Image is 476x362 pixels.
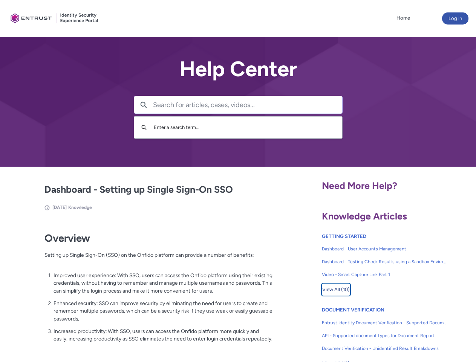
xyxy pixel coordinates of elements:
span: Dashboard - Testing Check Results using a Sandbox Environment [322,258,447,265]
a: Dashboard - User Accounts Management [322,242,447,255]
a: API - Supported document types for Document Report [322,329,447,342]
a: Home [395,12,412,24]
a: Entrust Identity Document Verification - Supported Document type and size [322,316,447,329]
a: DOCUMENT VERIFICATION [322,307,384,313]
span: Video - Smart Capture Link Part 1 [322,271,447,278]
button: View All (10) [322,284,350,296]
span: Need More Help? [322,180,397,191]
li: Knowledge [68,204,92,211]
input: Search for articles, cases, videos... [153,96,342,114]
span: Dashboard - User Accounts Management [322,245,447,252]
p: Increased productivity: With SSO, users can access the Onfido platform more quickly and easily, i... [54,327,273,343]
p: Improved user experience: With SSO, users can access the Onfido platform using their existing cre... [54,271,273,295]
p: Setting up Single Sign-On (SSO) on the Onfido platform can provide a number of benefits: [44,251,273,267]
span: View All (10) [322,284,350,295]
button: Search [134,96,153,114]
span: [DATE] [52,205,67,210]
span: Enter a search term... [154,124,199,130]
span: API - Supported document types for Document Report [322,332,447,339]
span: Knowledge Articles [322,210,407,222]
strong: Overview [44,232,90,244]
button: Log in [442,12,468,25]
h2: Help Center [134,57,343,81]
p: Enhanced security: SSO can improve security by eliminating the need for users to create and remem... [54,299,273,323]
a: GETTING STARTED [322,233,366,239]
span: Document Verification - Unidentified Result Breakdowns [322,345,447,352]
h2: Dashboard - Setting up Single Sign-On SSO [44,183,273,197]
a: Document Verification - Unidentified Result Breakdowns [322,342,447,355]
button: Search [138,120,150,135]
span: Entrust Identity Document Verification - Supported Document type and size [322,319,447,326]
a: Dashboard - Testing Check Results using a Sandbox Environment [322,255,447,268]
a: Video - Smart Capture Link Part 1 [322,268,447,281]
